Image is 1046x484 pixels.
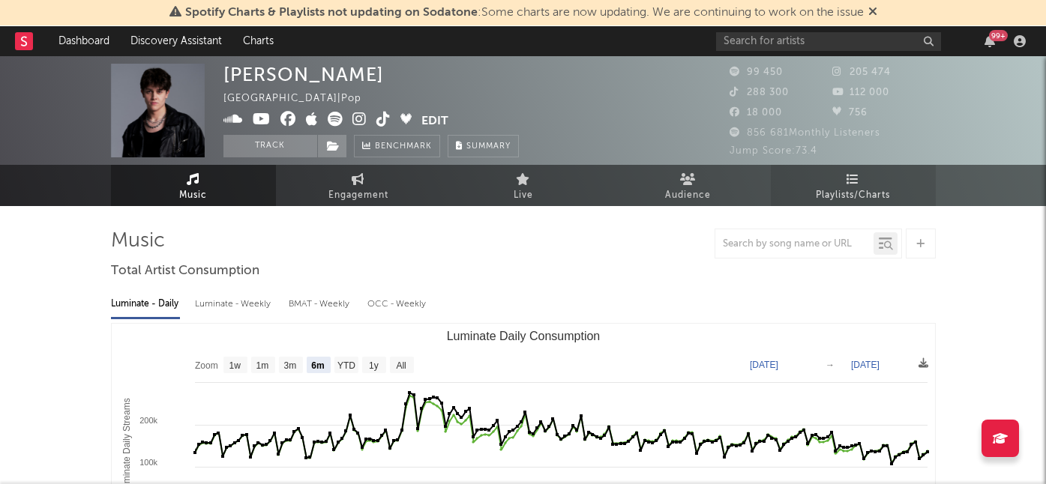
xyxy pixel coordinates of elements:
span: Benchmark [375,138,432,156]
input: Search by song name or URL [715,238,874,250]
a: Charts [232,26,284,56]
span: Engagement [328,187,388,205]
text: 3m [283,360,296,371]
span: Spotify Charts & Playlists not updating on Sodatone [185,7,478,19]
text: → [826,360,835,370]
text: All [396,360,406,371]
text: [DATE] [750,360,778,370]
a: Dashboard [48,26,120,56]
a: Audience [606,165,771,206]
text: Luminate Daily Consumption [446,330,600,342]
span: 205 474 [832,67,891,77]
text: 1m [256,360,268,371]
button: Edit [421,112,448,130]
a: Live [441,165,606,206]
text: Zoom [195,360,218,371]
a: Discovery Assistant [120,26,232,56]
div: BMAT - Weekly [289,291,352,317]
span: : Some charts are now updating. We are continuing to work on the issue [185,7,864,19]
div: Luminate - Weekly [195,291,274,317]
a: Playlists/Charts [771,165,936,206]
button: 99+ [985,35,995,47]
button: Track [223,135,317,157]
span: Summary [466,142,511,151]
span: 112 000 [832,88,889,97]
span: 288 300 [730,88,789,97]
span: 856 681 Monthly Listeners [730,128,880,138]
text: YTD [337,360,355,371]
div: Luminate - Daily [111,291,180,317]
div: [PERSON_NAME] [223,64,384,85]
a: Benchmark [354,135,440,157]
div: 99 + [989,30,1008,41]
input: Search for artists [716,32,941,51]
div: OCC - Weekly [367,291,427,317]
span: Audience [665,187,711,205]
span: 756 [832,108,868,118]
text: 6m [311,360,324,371]
button: Summary [448,135,519,157]
text: 1y [369,360,379,371]
span: Jump Score: 73.4 [730,146,817,156]
span: 99 450 [730,67,783,77]
div: [GEOGRAPHIC_DATA] | Pop [223,90,379,108]
a: Engagement [276,165,441,206]
text: [DATE] [851,360,880,370]
a: Music [111,165,276,206]
text: 1w [229,360,241,371]
span: 18 000 [730,108,782,118]
span: Total Artist Consumption [111,262,259,280]
text: 100k [139,458,157,467]
span: Music [179,187,207,205]
span: Live [514,187,533,205]
span: Dismiss [868,7,877,19]
text: 200k [139,416,157,425]
span: Playlists/Charts [816,187,890,205]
